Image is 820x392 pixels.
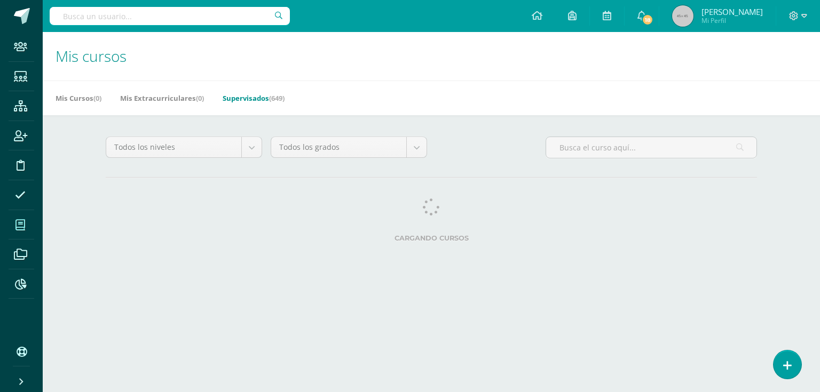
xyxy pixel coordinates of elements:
span: (0) [93,93,101,103]
a: Mis Cursos(0) [56,90,101,107]
a: Mis Extracurriculares(0) [120,90,204,107]
a: Todos los niveles [106,137,262,157]
span: (0) [196,93,204,103]
input: Busca un usuario... [50,7,290,25]
span: [PERSON_NAME] [701,6,763,17]
span: Todos los grados [279,137,398,157]
span: 18 [642,14,653,26]
span: Mis cursos [56,46,127,66]
label: Cargando cursos [106,234,757,242]
a: Supervisados(649) [223,90,285,107]
a: Todos los grados [271,137,427,157]
img: 45x45 [672,5,693,27]
input: Busca el curso aquí... [546,137,756,158]
span: Todos los niveles [114,137,233,157]
span: (649) [269,93,285,103]
span: Mi Perfil [701,16,763,25]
